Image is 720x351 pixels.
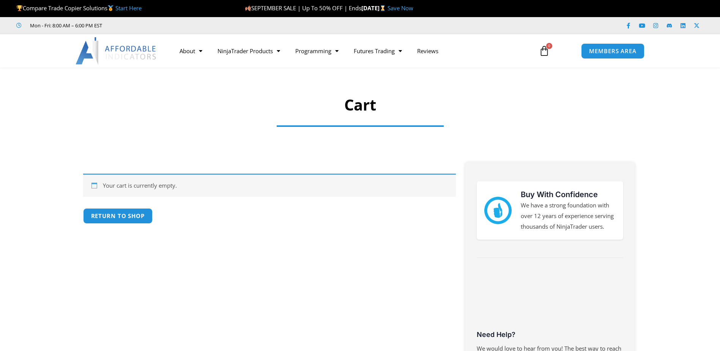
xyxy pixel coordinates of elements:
h3: Buy With Confidence [521,189,616,200]
a: Start Here [115,4,142,12]
a: Save Now [388,4,413,12]
img: LogoAI | Affordable Indicators – NinjaTrader [76,37,157,65]
img: 🍂 [245,5,251,11]
a: Futures Trading [346,42,410,60]
iframe: Customer reviews powered by Trustpilot [477,271,623,328]
span: 0 [546,43,552,49]
h3: Need Help? [477,330,623,339]
a: Return to shop [83,208,153,224]
a: MEMBERS AREA [581,43,644,59]
span: Mon - Fri: 8:00 AM – 6:00 PM EST [28,21,102,30]
h1: Cart [109,94,611,115]
a: 0 [528,40,561,62]
a: Reviews [410,42,446,60]
img: 🏆 [17,5,22,11]
strong: [DATE] [361,4,388,12]
span: Compare Trade Copier Solutions [16,4,142,12]
img: mark thumbs good 43913 | Affordable Indicators – NinjaTrader [484,197,512,224]
span: MEMBERS AREA [589,48,636,54]
a: NinjaTrader Products [210,42,288,60]
nav: Menu [172,42,530,60]
img: 🥇 [108,5,113,11]
span: SEPTEMBER SALE | Up To 50% OFF | Ends [245,4,361,12]
a: About [172,42,210,60]
p: We have a strong foundation with over 12 years of experience serving thousands of NinjaTrader users. [521,200,616,232]
div: Your cart is currently empty. [83,174,456,197]
iframe: Customer reviews powered by Trustpilot [113,22,227,29]
a: Programming [288,42,346,60]
img: ⌛ [380,5,386,11]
